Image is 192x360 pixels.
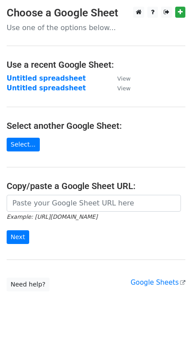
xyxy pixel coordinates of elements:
small: View [117,85,131,92]
a: Select... [7,138,40,151]
a: Untitled spreadsheet [7,84,86,92]
h3: Choose a Google Sheet [7,7,185,19]
a: Need help? [7,278,50,291]
small: View [117,75,131,82]
a: View [108,74,131,82]
h4: Use a recent Google Sheet: [7,59,185,70]
h4: Select another Google Sheet: [7,120,185,131]
a: View [108,84,131,92]
input: Paste your Google Sheet URL here [7,195,181,212]
a: Google Sheets [131,279,185,286]
small: Example: [URL][DOMAIN_NAME] [7,213,97,220]
p: Use one of the options below... [7,23,185,32]
h4: Copy/paste a Google Sheet URL: [7,181,185,191]
a: Untitled spreadsheet [7,74,86,82]
input: Next [7,230,29,244]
